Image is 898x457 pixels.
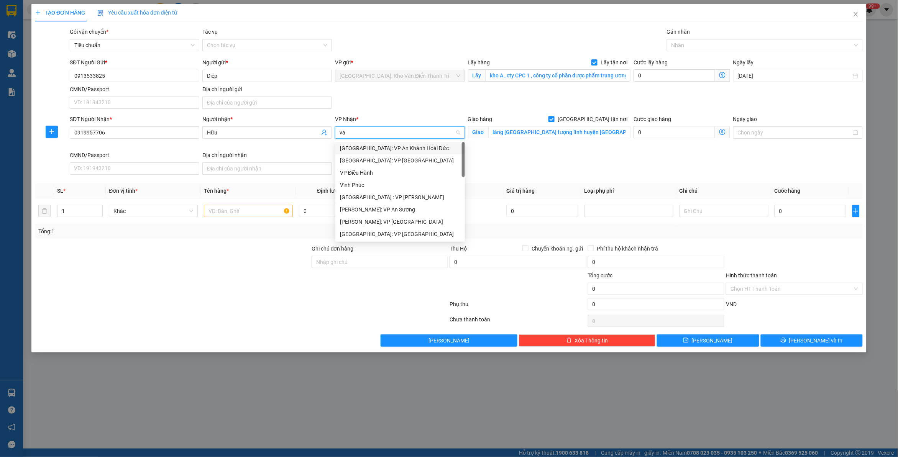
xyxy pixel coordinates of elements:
[321,129,327,136] span: user-add
[335,116,356,122] span: VP Nhận
[35,10,85,16] span: TẠO ĐƠN HÀNG
[507,205,578,217] input: 0
[468,116,493,122] span: Giao hàng
[335,203,465,216] div: Hồ Chí Minh: VP An Sương
[70,85,199,93] div: CMND/Passport
[340,181,460,189] div: Vĩnh Phúc
[202,58,332,67] div: Người gửi
[566,337,572,344] span: delete
[335,58,465,67] div: VP gửi
[340,144,460,152] div: [GEOGRAPHIC_DATA]: VP An Khánh Hoài Đức
[202,162,332,175] input: Địa chỉ của người nhận
[70,58,199,67] div: SĐT Người Gửi
[204,188,229,194] span: Tên hàng
[634,69,715,82] input: Cước lấy hàng
[450,246,467,252] span: Thu Hộ
[594,244,662,253] span: Phí thu hộ khách nhận trả
[634,126,715,138] input: Cước giao hàng
[202,97,332,109] input: Địa chỉ của người gửi
[340,156,460,165] div: [GEOGRAPHIC_DATA]: VP [GEOGRAPHIC_DATA]
[46,126,58,138] button: plus
[634,59,668,66] label: Cước lấy hàng
[598,58,630,67] span: Lấy tận nơi
[340,218,460,226] div: [PERSON_NAME]: VP [GEOGRAPHIC_DATA]
[761,334,863,347] button: printer[PERSON_NAME] và In
[335,179,465,191] div: Vĩnh Phúc
[340,205,460,214] div: [PERSON_NAME]: VP An Sương
[507,188,535,194] span: Giá trị hàng
[70,29,108,35] span: Gói vận chuyển
[667,29,690,35] label: Gán nhãn
[676,183,772,198] th: Ghi chú
[70,115,199,123] div: SĐT Người Nhận
[555,115,630,123] span: [GEOGRAPHIC_DATA] tận nơi
[335,191,465,203] div: Đà Nẵng : VP Thanh Khê
[726,272,777,278] label: Hình thức thanh toán
[428,336,470,345] span: [PERSON_NAME]
[781,337,786,344] span: printer
[70,151,199,159] div: CMND/Passport
[312,256,448,268] input: Ghi chú đơn hàng
[340,169,460,177] div: VP Điều Hành
[634,116,671,122] label: Cước giao hàng
[312,246,354,252] label: Ghi chú đơn hàng
[719,129,726,135] span: dollar-circle
[38,227,346,236] div: Tổng: 1
[340,193,460,201] div: [GEOGRAPHIC_DATA] : VP [PERSON_NAME]
[738,128,851,137] input: Ngày giao
[775,188,801,194] span: Cước hàng
[381,334,517,347] button: [PERSON_NAME]
[202,85,332,93] div: Địa chỉ người gửi
[692,336,733,345] span: [PERSON_NAME]
[683,337,689,344] span: save
[588,272,613,278] span: Tổng cước
[733,116,757,122] label: Ngày giao
[488,126,631,138] input: Giao tận nơi
[726,301,737,307] span: VND
[335,228,465,240] div: Hà Nội: VP Quận Thanh Xuân
[204,205,293,217] input: VD: Bàn, Ghế
[38,205,51,217] button: delete
[852,205,860,217] button: plus
[468,69,486,82] span: Lấy
[468,59,490,66] span: Lấy hàng
[317,188,344,194] span: Định lượng
[335,154,465,167] div: Quảng Ngãi: VP Trường Chinh
[97,10,103,16] img: icon
[97,10,177,16] span: Yêu cầu xuất hóa đơn điện tử
[468,126,488,138] span: Giao
[529,244,586,253] span: Chuyển khoản ng. gửi
[738,72,851,80] input: Ngày lấy
[853,208,859,214] span: plus
[680,205,768,217] input: Ghi Chú
[581,183,676,198] th: Loại phụ phí
[202,115,332,123] div: Người nhận
[202,29,218,35] label: Tác vụ
[519,334,655,347] button: deleteXóa Thông tin
[575,336,608,345] span: Xóa Thông tin
[449,300,587,313] div: Phụ thu
[109,188,138,194] span: Đơn vị tính
[35,10,41,15] span: plus
[853,11,859,17] span: close
[657,334,759,347] button: save[PERSON_NAME]
[449,315,587,329] div: Chưa thanh toán
[733,59,754,66] label: Ngày lấy
[335,167,465,179] div: VP Điều Hành
[789,336,843,345] span: [PERSON_NAME] và In
[57,188,63,194] span: SL
[845,4,867,25] button: Close
[335,142,465,154] div: Hà Nội: VP An Khánh Hoài Đức
[486,69,631,82] input: Lấy tận nơi
[46,129,57,135] span: plus
[340,70,460,82] span: Hà Nội: Kho Văn Điển Thanh Trì
[719,72,726,78] span: dollar-circle
[74,39,195,51] span: Tiêu chuẩn
[202,151,332,159] div: Địa chỉ người nhận
[340,230,460,238] div: [GEOGRAPHIC_DATA]: VP [GEOGRAPHIC_DATA]
[335,216,465,228] div: Hồ Chí Minh: VP Quận Tân Phú
[113,205,193,217] span: Khác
